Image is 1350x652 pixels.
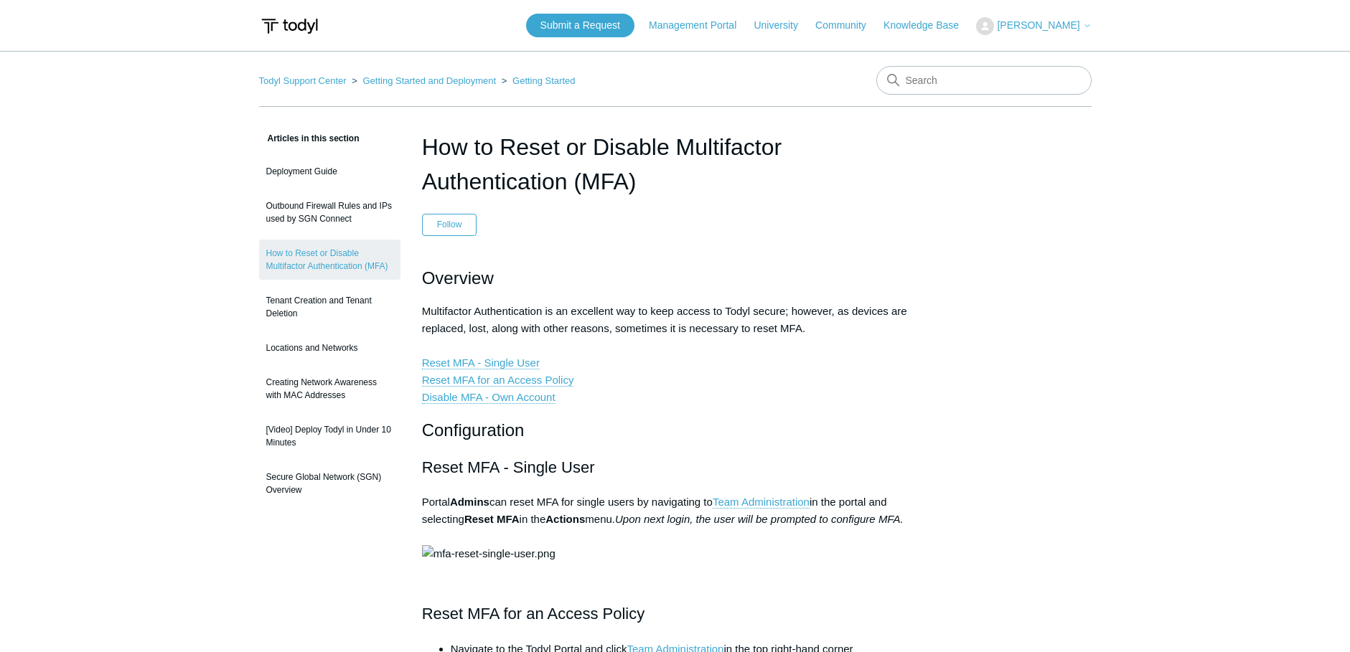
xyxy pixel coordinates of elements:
[259,75,347,86] a: Todyl Support Center
[876,66,1092,95] input: Search
[422,545,556,562] img: mfa-reset-single-user.png
[422,356,540,369] a: Reset MFA - Single User
[422,214,477,235] button: Follow Article
[422,601,929,626] h2: Reset MFA for an Access Policy
[259,463,400,504] a: Secure Global Network (SGN) Overview
[259,75,350,86] li: Todyl Support Center
[259,192,400,232] a: Outbound Firewall Rules and IPs used by SGN Connect
[422,420,525,440] span: Configuration
[883,18,973,33] a: Knowledge Base
[422,493,929,562] p: Portal can reset MFA for single users by navigating to in the portal and selecting in the menu.
[422,455,929,480] h2: Reset MFA - Single User
[713,496,810,509] a: Team Administration
[422,130,929,199] h1: How to Reset or Disable Multifactor Authentication (MFA)
[526,14,634,37] a: Submit a Request
[422,268,494,288] span: Overview
[259,133,360,143] span: Articles in this section
[450,496,489,508] strong: Admins
[259,13,320,39] img: Todyl Support Center Help Center home page
[815,18,881,33] a: Community
[259,416,400,456] a: [Video] Deploy Todyl in Under 10 Minutes
[512,75,575,86] a: Getting Started
[545,513,585,525] strong: Actions
[259,240,400,280] a: How to Reset or Disable Multifactor Authentication (MFA)
[499,75,576,86] li: Getting Started
[997,19,1079,31] span: [PERSON_NAME]
[754,18,812,33] a: University
[362,75,496,86] a: Getting Started and Deployment
[259,158,400,185] a: Deployment Guide
[422,374,574,387] a: Reset MFA for an Access Policy
[259,334,400,362] a: Locations and Networks
[976,17,1091,35] button: [PERSON_NAME]
[649,18,751,33] a: Management Portal
[422,303,929,406] p: Multifactor Authentication is an excellent way to keep access to Todyl secure; however, as device...
[349,75,499,86] li: Getting Started and Deployment
[615,513,904,525] em: Upon next login, the user will be prompted to configure MFA.
[422,391,556,404] a: Disable MFA - Own Account
[259,287,400,327] a: Tenant Creation and Tenant Deletion
[464,513,520,525] strong: Reset MFA
[259,369,400,409] a: Creating Network Awareness with MAC Addresses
